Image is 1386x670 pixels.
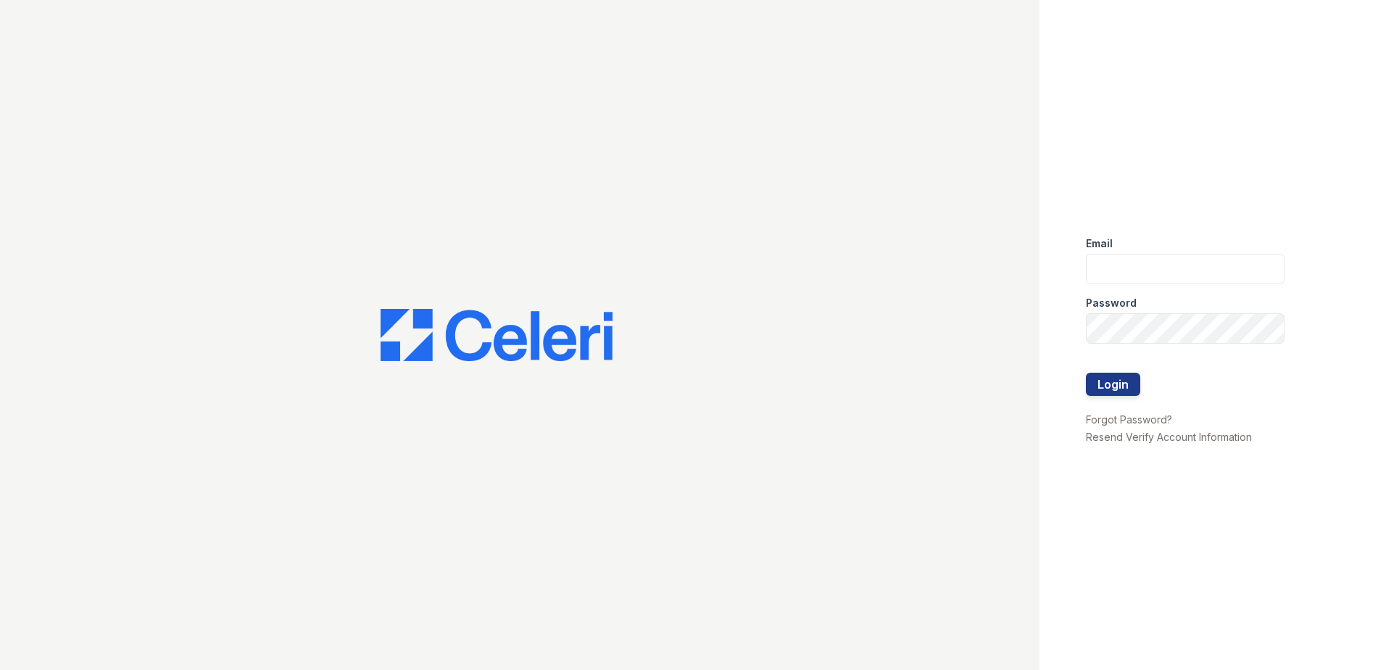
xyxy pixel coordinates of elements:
[381,309,613,361] img: CE_Logo_Blue-a8612792a0a2168367f1c8372b55b34899dd931a85d93a1a3d3e32e68fde9ad4.png
[1086,431,1252,443] a: Resend Verify Account Information
[1086,373,1140,396] button: Login
[1086,413,1172,426] a: Forgot Password?
[1086,296,1137,310] label: Password
[1086,236,1113,251] label: Email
